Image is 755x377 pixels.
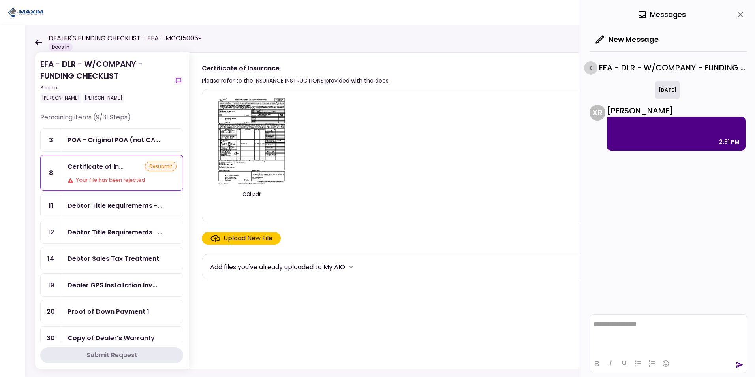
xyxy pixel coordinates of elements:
div: resubmit [145,162,177,171]
div: Certificate of Insurance [202,63,390,73]
a: 8Certificate of InsuranceresubmitYour file has been rejected [40,155,183,191]
div: Add files you've already uploaded to My AIO [210,262,345,272]
div: Dealer GPS Installation Invoice [68,280,157,290]
div: Proof of Down Payment 1 [68,307,149,317]
div: Sent to: [40,84,171,91]
a: 11Debtor Title Requirements - Other Requirements [40,194,183,217]
button: Submit Request [40,347,183,363]
div: Certificate of InsurancePlease refer to the INSURANCE INSTRUCTIONS provided with the docs.resubmi... [189,52,739,369]
a: 19Dealer GPS Installation Invoice [40,273,183,297]
button: send [736,361,744,369]
div: 14 [41,247,61,270]
div: POA - Original POA (not CA or GA) [68,135,160,145]
a: 14Debtor Sales Tax Treatment [40,247,183,270]
div: Debtor Sales Tax Treatment [68,254,159,264]
div: Upload New File [223,234,272,243]
iframe: Rich Text Area [590,315,747,354]
button: close [734,8,747,21]
div: Debtor Title Requirements - Proof of IRP or Exemption [68,227,162,237]
button: show-messages [174,76,183,85]
div: 8 [41,155,61,190]
a: 20Proof of Down Payment 1 [40,300,183,323]
div: 19 [41,274,61,296]
div: Remaining items (9/31 Steps) [40,113,183,128]
button: Italic [604,358,617,369]
div: Debtor Title Requirements - Other Requirements [68,201,162,211]
div: 2:51 PM [719,137,740,147]
div: 20 [41,300,61,323]
div: [PERSON_NAME] [607,105,746,117]
div: Certificate of Insurance [68,162,124,172]
div: COI.pdf [210,191,293,198]
div: Submit Request [86,351,137,360]
div: EFA - DLR - W/COMPANY - FUNDING CHECKLIST - Certificate of Insurance [584,61,747,75]
div: Copy of Dealer's Warranty [68,333,155,343]
div: 30 [41,327,61,349]
a: 30Copy of Dealer's Warranty [40,326,183,350]
div: Your file has been rejected [68,176,177,184]
img: Partner icon [8,7,43,19]
div: [PERSON_NAME] [40,93,81,103]
div: Docs In [49,43,73,51]
button: Bold [590,358,603,369]
a: 3POA - Original POA (not CA or GA) [40,128,183,152]
div: [DATE] [655,81,680,99]
div: [PERSON_NAME] [83,93,124,103]
span: Click here to upload the required document [202,232,281,245]
button: New Message [590,29,665,50]
button: Bullet list [631,358,645,369]
button: Underline [618,358,631,369]
div: Messages [637,9,686,21]
div: X R [590,105,605,121]
div: EFA - DLR - W/COMPANY - FUNDING CHECKLIST [40,58,171,103]
div: Please refer to the INSURANCE INSTRUCTIONS provided with the docs. [202,76,390,85]
button: more [345,261,357,273]
div: 3 [41,129,61,151]
h1: DEALER'S FUNDING CHECKLIST - EFA - MCC150059 [49,34,202,43]
button: Numbered list [645,358,659,369]
a: 12Debtor Title Requirements - Proof of IRP or Exemption [40,221,183,244]
div: 11 [41,194,61,217]
div: 12 [41,221,61,243]
button: Emojis [659,358,672,369]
